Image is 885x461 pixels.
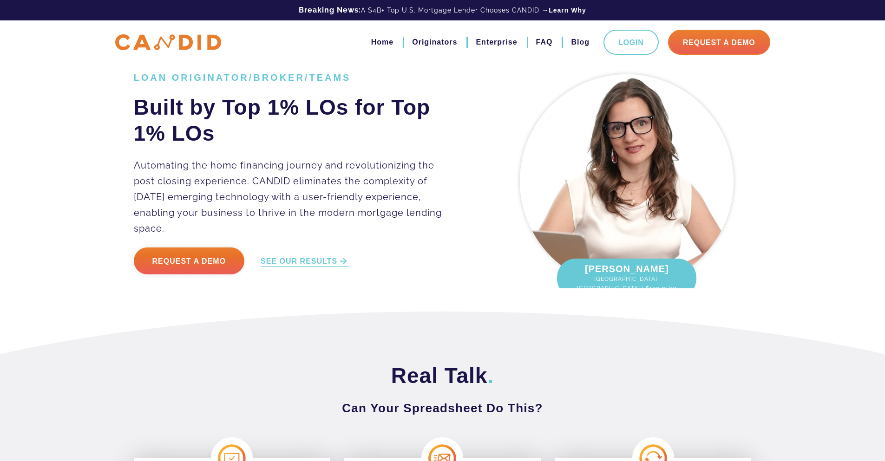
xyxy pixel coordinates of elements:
a: Enterprise [476,34,517,50]
img: Jasmine K [520,74,734,288]
div: [PERSON_NAME] [557,259,696,298]
a: Request a Demo [134,247,245,274]
a: Request A Demo [668,30,770,55]
a: FAQ [536,34,553,50]
h2: Built by Top 1% LOs for Top 1% LOs [134,94,456,146]
h3: Can Your Spreadsheet Do This? [134,400,752,416]
a: Blog [571,34,590,50]
a: Originators [412,34,457,50]
b: Breaking News: [299,6,361,14]
h1: LOAN ORIGINATOR/BROKER/TEAMS [134,72,456,83]
img: CANDID APP [115,34,221,51]
a: Login [603,30,659,55]
a: Home [371,34,393,50]
span: . [487,364,494,388]
a: SEE OUR RESULTS [261,256,349,267]
a: Learn Why [549,6,586,15]
h2: Real Talk [134,363,752,389]
span: [GEOGRAPHIC_DATA], [GEOGRAPHIC_DATA] | $100 m/yr [566,274,687,293]
p: Automating the home financing journey and revolutionizing the post closing experience. CANDID eli... [134,157,456,236]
